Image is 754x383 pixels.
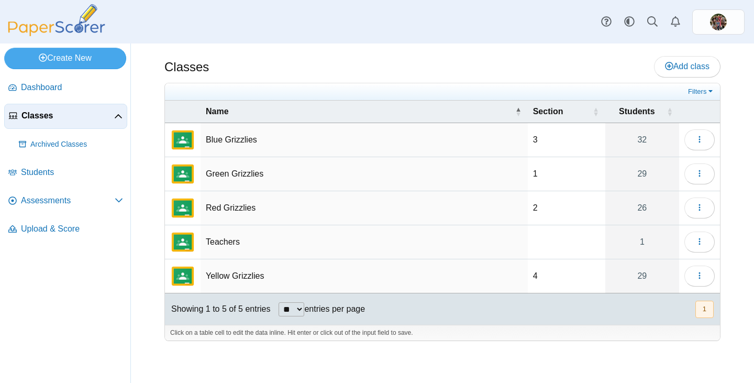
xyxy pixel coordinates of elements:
div: Click on a table cell to edit the data inline. Hit enter or click out of the input field to save. [165,325,720,341]
td: Green Grizzlies [201,157,528,191]
span: Add class [665,62,709,71]
span: Name : Activate to invert sorting [515,101,522,123]
span: Students : Activate to sort [667,101,673,123]
a: Students [4,160,127,185]
span: Students [619,107,655,116]
span: Name [206,107,229,116]
td: Yellow Grizzlies [201,259,528,293]
img: External class connected through Google Classroom [170,127,195,152]
a: 26 [605,191,679,225]
img: External class connected through Google Classroom [170,264,195,289]
img: ps.ZGjZAUrt273eHv6v [710,14,727,30]
td: Red Grizzlies [201,191,528,225]
span: Section : Activate to sort [593,101,599,123]
a: Upload & Score [4,217,127,242]
button: 1 [695,301,714,318]
h1: Classes [164,58,209,76]
a: Alerts [664,10,687,34]
a: PaperScorer [4,29,109,38]
div: Showing 1 to 5 of 5 entries [165,293,270,325]
span: Students [21,167,123,178]
a: Dashboard [4,75,127,101]
span: Dashboard [21,82,123,93]
td: 1 [528,157,605,191]
span: Classes [21,110,114,122]
a: Add class [654,56,720,77]
td: 3 [528,123,605,157]
img: External class connected through Google Classroom [170,195,195,221]
a: Archived Classes [15,132,127,157]
a: ps.ZGjZAUrt273eHv6v [692,9,745,35]
td: Blue Grizzlies [201,123,528,157]
nav: pagination [694,301,714,318]
span: Upload & Score [21,223,123,235]
a: 29 [605,157,679,191]
img: External class connected through Google Classroom [170,161,195,187]
a: Filters [685,86,717,97]
img: PaperScorer [4,4,109,36]
a: Assessments [4,189,127,214]
td: 2 [528,191,605,225]
a: Classes [4,104,127,129]
label: entries per page [304,304,365,313]
span: Assessments [21,195,115,206]
a: 1 [605,225,679,259]
a: Create New [4,48,126,69]
td: 4 [528,259,605,293]
td: Teachers [201,225,528,259]
a: 29 [605,259,679,293]
span: Section [533,107,563,116]
span: Archived Classes [30,139,123,150]
img: External class connected through Google Classroom [170,229,195,255]
span: Kerry Swicegood [710,14,727,30]
a: 32 [605,123,679,157]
